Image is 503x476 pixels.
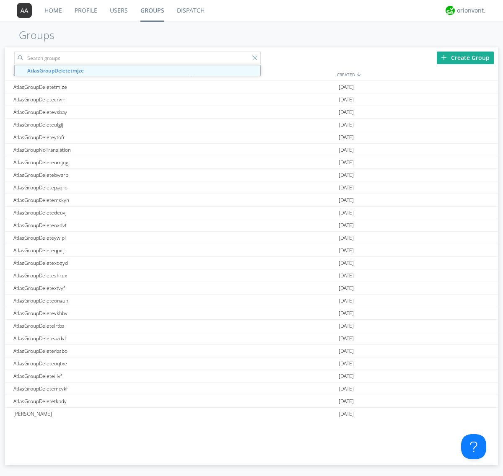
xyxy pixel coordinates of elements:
[11,357,173,370] div: AtlasGroupDeleteoqtxe
[11,219,173,231] div: AtlasGroupDeleteoxdvt
[11,370,173,382] div: AtlasGroupDeleteijlvf
[339,320,354,332] span: [DATE]
[5,282,498,295] a: AtlasGroupDeletextvyf[DATE]
[339,232,354,244] span: [DATE]
[27,67,84,74] strong: AtlasGroupDeletetmjze
[457,6,488,15] div: orionvontas+atlas+automation+org2
[339,357,354,370] span: [DATE]
[11,68,171,80] div: GROUPS
[339,408,354,420] span: [DATE]
[5,257,498,269] a: AtlasGroupDeletexoqyd[DATE]
[339,169,354,181] span: [DATE]
[5,119,498,131] a: AtlasGroupDeleteulgij[DATE]
[339,207,354,219] span: [DATE]
[11,345,173,357] div: AtlasGroupDeleterbsbo
[11,144,173,156] div: AtlasGroupNoTranslation
[5,345,498,357] a: AtlasGroupDeleterbsbo[DATE]
[335,68,498,80] div: CREATED
[11,282,173,294] div: AtlasGroupDeletextvyf
[11,131,173,143] div: AtlasGroupDeleteytofr
[5,320,498,332] a: AtlasGroupDeletelrtbs[DATE]
[446,6,455,15] img: 29d36aed6fa347d5a1537e7736e6aa13
[17,3,32,18] img: 373638.png
[5,219,498,232] a: AtlasGroupDeleteoxdvt[DATE]
[11,81,173,93] div: AtlasGroupDeletetmjze
[11,194,173,206] div: AtlasGroupDeletemskyn
[11,320,173,332] div: AtlasGroupDeletelrtbs
[5,181,498,194] a: AtlasGroupDeletepaqro[DATE]
[461,434,486,459] iframe: Toggle Customer Support
[11,383,173,395] div: AtlasGroupDeletemcvkf
[5,332,498,345] a: AtlasGroupDeleteazdvl[DATE]
[441,54,447,60] img: plus.svg
[5,232,498,244] a: AtlasGroupDeleteywlpi[DATE]
[11,244,173,256] div: AtlasGroupDeleteqpirj
[339,181,354,194] span: [DATE]
[5,144,498,156] a: AtlasGroupNoTranslation[DATE]
[339,106,354,119] span: [DATE]
[11,106,173,118] div: AtlasGroupDeletevsbay
[5,81,498,93] a: AtlasGroupDeletetmjze[DATE]
[5,169,498,181] a: AtlasGroupDeletebwarb[DATE]
[5,207,498,219] a: AtlasGroupDeletedeuvj[DATE]
[339,383,354,395] span: [DATE]
[339,156,354,169] span: [DATE]
[339,282,354,295] span: [DATE]
[339,219,354,232] span: [DATE]
[5,408,498,420] a: [PERSON_NAME][DATE]
[5,269,498,282] a: AtlasGroupDeleteshrux[DATE]
[11,269,173,282] div: AtlasGroupDeleteshrux
[339,131,354,144] span: [DATE]
[5,106,498,119] a: AtlasGroupDeletevsbay[DATE]
[339,144,354,156] span: [DATE]
[11,93,173,106] div: AtlasGroupDeletecrvrr
[5,244,498,257] a: AtlasGroupDeleteqpirj[DATE]
[339,81,354,93] span: [DATE]
[5,370,498,383] a: AtlasGroupDeleteijlvf[DATE]
[11,156,173,168] div: AtlasGroupDeleteumjqg
[11,119,173,131] div: AtlasGroupDeleteulgij
[339,395,354,408] span: [DATE]
[5,156,498,169] a: AtlasGroupDeleteumjqg[DATE]
[339,295,354,307] span: [DATE]
[339,244,354,257] span: [DATE]
[14,52,261,64] input: Search groups
[11,408,173,420] div: [PERSON_NAME]
[339,194,354,207] span: [DATE]
[11,232,173,244] div: AtlasGroupDeleteywlpi
[11,169,173,181] div: AtlasGroupDeletebwarb
[11,207,173,219] div: AtlasGroupDeletedeuvj
[5,383,498,395] a: AtlasGroupDeletemcvkf[DATE]
[339,119,354,131] span: [DATE]
[11,257,173,269] div: AtlasGroupDeletexoqyd
[339,307,354,320] span: [DATE]
[11,295,173,307] div: AtlasGroupDeleteonauh
[5,395,498,408] a: AtlasGroupDeletetkpdy[DATE]
[11,395,173,407] div: AtlasGroupDeletetkpdy
[339,332,354,345] span: [DATE]
[339,269,354,282] span: [DATE]
[5,93,498,106] a: AtlasGroupDeletecrvrr[DATE]
[5,307,498,320] a: AtlasGroupDeletevkhbv[DATE]
[339,345,354,357] span: [DATE]
[5,194,498,207] a: AtlasGroupDeletemskyn[DATE]
[339,370,354,383] span: [DATE]
[339,257,354,269] span: [DATE]
[437,52,494,64] div: Create Group
[5,131,498,144] a: AtlasGroupDeleteytofr[DATE]
[11,307,173,319] div: AtlasGroupDeletevkhbv
[11,181,173,194] div: AtlasGroupDeletepaqro
[5,357,498,370] a: AtlasGroupDeleteoqtxe[DATE]
[339,93,354,106] span: [DATE]
[5,295,498,307] a: AtlasGroupDeleteonauh[DATE]
[11,332,173,344] div: AtlasGroupDeleteazdvl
